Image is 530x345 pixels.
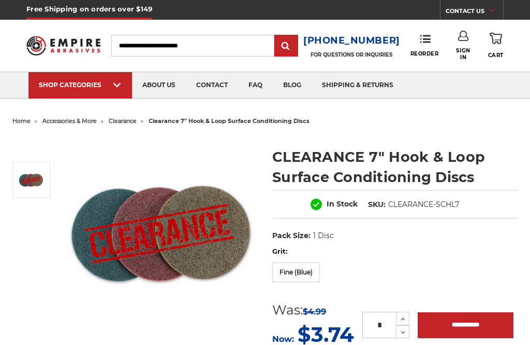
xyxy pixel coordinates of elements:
[26,31,100,60] img: Empire Abrasives
[368,199,386,210] dt: SKU:
[238,72,273,99] a: faq
[388,199,459,210] dd: CLEARANCE-SCHL7
[186,72,238,99] a: contact
[313,230,334,241] dd: 1 Disc
[303,51,400,58] p: FOR QUESTIONS OR INQUIRIES
[488,52,504,59] span: Cart
[12,117,31,125] a: home
[327,199,358,209] span: In Stock
[272,230,311,241] dt: Pack Size:
[488,31,504,60] a: Cart
[410,34,439,57] a: Reorder
[18,167,44,193] img: CLEARANCE 7" Hook & Loop Surface Conditioning Discs
[273,72,312,99] a: blog
[446,5,503,20] a: CONTACT US
[39,81,122,89] div: SHOP CATEGORIES
[272,147,518,187] h1: CLEARANCE 7" Hook & Loop Surface Conditioning Discs
[272,300,354,320] div: Was:
[272,246,518,257] label: Grit:
[272,334,294,344] span: Now:
[109,117,137,125] a: clearance
[132,72,186,99] a: about us
[42,117,97,125] a: accessories & more
[149,117,310,125] span: clearance 7" hook & loop surface conditioning discs
[276,36,297,57] input: Submit
[452,47,474,61] span: Sign In
[303,33,400,48] a: [PHONE_NUMBER]
[303,307,326,316] span: $4.99
[65,136,258,329] img: CLEARANCE 7" Hook & Loop Surface Conditioning Discs
[312,72,404,99] a: shipping & returns
[410,50,439,57] span: Reorder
